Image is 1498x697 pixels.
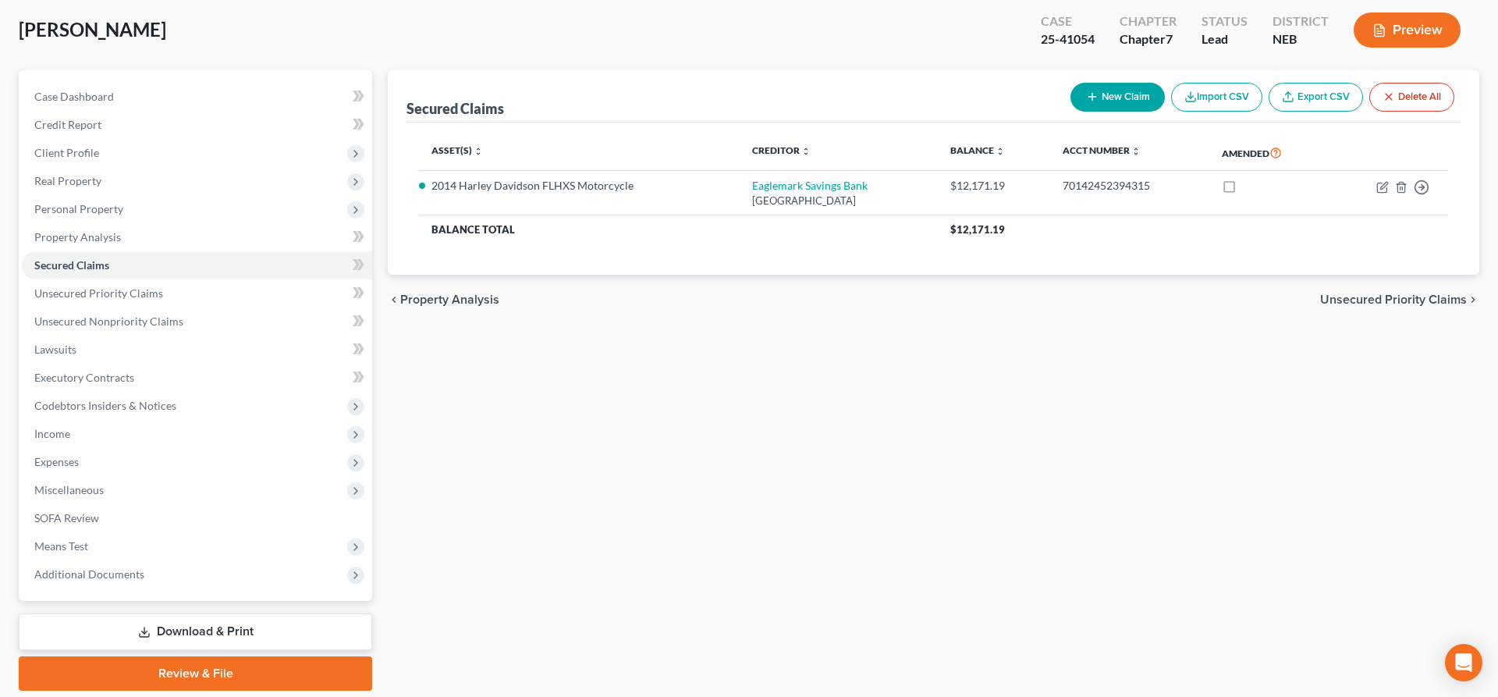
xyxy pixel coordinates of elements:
[1202,30,1248,48] div: Lead
[400,293,499,306] span: Property Analysis
[19,613,372,650] a: Download & Print
[431,144,483,156] a: Asset(s) unfold_more
[431,178,727,194] li: 2014 Harley Davidson FLHXS Motorcycle
[1166,31,1173,46] span: 7
[801,147,811,156] i: unfold_more
[1120,30,1177,48] div: Chapter
[1369,83,1454,112] button: Delete All
[22,308,372,336] a: Unsecured Nonpriority Claims
[1171,83,1262,112] button: Import CSV
[1354,12,1461,48] button: Preview
[19,656,372,691] a: Review & File
[752,194,925,208] div: [GEOGRAPHIC_DATA]
[34,118,101,131] span: Credit Report
[22,111,372,139] a: Credit Report
[1070,83,1165,112] button: New Claim
[752,179,868,192] a: Eaglemark Savings Bank
[1131,147,1141,156] i: unfold_more
[22,364,372,392] a: Executory Contracts
[34,511,99,525] span: SOFA Review
[752,144,811,156] a: Creditor unfold_more
[34,539,88,553] span: Means Test
[1120,12,1177,30] div: Chapter
[1041,30,1095,48] div: 25-41054
[34,371,134,384] span: Executory Contracts
[19,18,166,41] span: [PERSON_NAME]
[1273,12,1329,30] div: District
[950,178,1038,194] div: $12,171.19
[34,399,176,412] span: Codebtors Insiders & Notices
[34,146,99,159] span: Client Profile
[34,230,121,244] span: Property Analysis
[1320,293,1479,306] button: Unsecured Priority Claims chevron_right
[22,83,372,111] a: Case Dashboard
[996,147,1005,156] i: unfold_more
[34,315,183,328] span: Unsecured Nonpriority Claims
[1063,178,1196,194] div: 70142452394315
[1269,83,1363,112] a: Export CSV
[34,174,101,187] span: Real Property
[34,258,109,272] span: Secured Claims
[1041,12,1095,30] div: Case
[22,504,372,532] a: SOFA Review
[1209,135,1329,171] th: Amended
[1467,293,1479,306] i: chevron_right
[34,343,76,356] span: Lawsuits
[22,251,372,279] a: Secured Claims
[34,455,79,468] span: Expenses
[950,144,1005,156] a: Balance unfold_more
[22,336,372,364] a: Lawsuits
[34,483,104,496] span: Miscellaneous
[1202,12,1248,30] div: Status
[34,90,114,103] span: Case Dashboard
[388,293,400,306] i: chevron_left
[419,215,938,244] th: Balance Total
[1445,644,1482,681] div: Open Intercom Messenger
[34,286,163,300] span: Unsecured Priority Claims
[1063,144,1141,156] a: Acct Number unfold_more
[950,223,1005,236] span: $12,171.19
[34,202,123,215] span: Personal Property
[34,567,144,581] span: Additional Documents
[22,223,372,251] a: Property Analysis
[388,293,499,306] button: chevron_left Property Analysis
[1320,293,1467,306] span: Unsecured Priority Claims
[406,99,504,118] div: Secured Claims
[34,427,70,440] span: Income
[474,147,483,156] i: unfold_more
[22,279,372,308] a: Unsecured Priority Claims
[1273,30,1329,48] div: NEB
